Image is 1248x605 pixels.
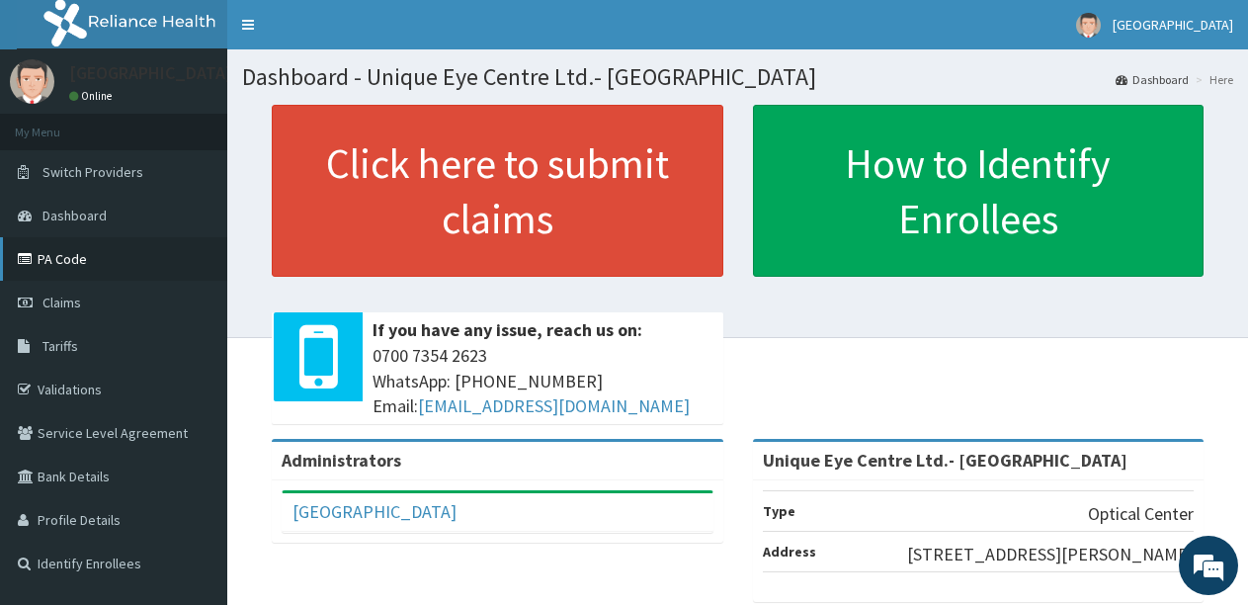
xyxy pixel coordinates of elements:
[292,500,457,523] a: [GEOGRAPHIC_DATA]
[10,59,54,104] img: User Image
[1116,71,1189,88] a: Dashboard
[763,449,1127,472] strong: Unique Eye Centre Ltd.- [GEOGRAPHIC_DATA]
[42,207,107,224] span: Dashboard
[242,64,1233,90] h1: Dashboard - Unique Eye Centre Ltd.- [GEOGRAPHIC_DATA]
[418,394,690,417] a: [EMAIL_ADDRESS][DOMAIN_NAME]
[69,89,117,103] a: Online
[1191,71,1233,88] li: Here
[282,449,401,472] b: Administrators
[42,337,78,355] span: Tariffs
[272,105,723,277] a: Click here to submit claims
[763,543,816,561] b: Address
[373,318,642,341] b: If you have any issue, reach us on:
[1076,13,1101,38] img: User Image
[763,502,795,520] b: Type
[69,64,232,82] p: [GEOGRAPHIC_DATA]
[42,294,81,311] span: Claims
[1113,16,1233,34] span: [GEOGRAPHIC_DATA]
[753,105,1205,277] a: How to Identify Enrollees
[373,343,713,419] span: 0700 7354 2623 WhatsApp: [PHONE_NUMBER] Email:
[42,163,143,181] span: Switch Providers
[907,542,1194,567] p: [STREET_ADDRESS][PERSON_NAME]
[1088,501,1194,527] p: Optical Center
